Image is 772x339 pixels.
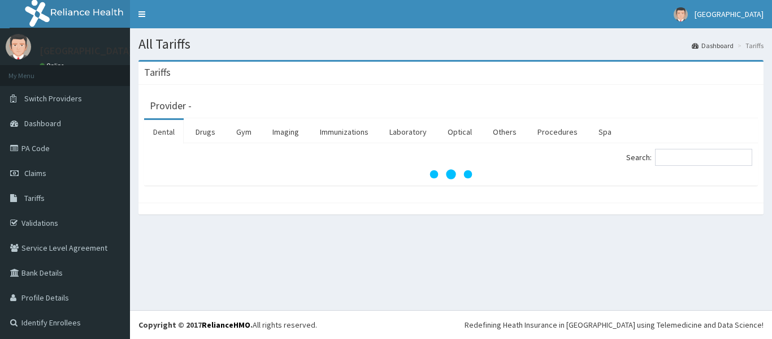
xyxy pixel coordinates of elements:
[655,149,752,166] input: Search:
[24,93,82,104] span: Switch Providers
[589,120,621,144] a: Spa
[528,120,587,144] a: Procedures
[6,34,31,59] img: User Image
[692,41,734,50] a: Dashboard
[144,67,171,78] h3: Tariffs
[735,41,764,50] li: Tariffs
[144,120,184,144] a: Dental
[24,118,61,128] span: Dashboard
[439,120,481,144] a: Optical
[465,319,764,331] div: Redefining Heath Insurance in [GEOGRAPHIC_DATA] using Telemedicine and Data Science!
[40,62,67,70] a: Online
[202,320,250,330] a: RelianceHMO
[138,37,764,52] h1: All Tariffs
[311,120,378,144] a: Immunizations
[150,101,192,111] h3: Provider -
[674,7,688,22] img: User Image
[380,120,436,144] a: Laboratory
[24,193,45,203] span: Tariffs
[263,120,308,144] a: Imaging
[484,120,526,144] a: Others
[24,168,46,178] span: Claims
[40,46,133,56] p: [GEOGRAPHIC_DATA]
[626,149,752,166] label: Search:
[428,152,474,197] svg: audio-loading
[130,310,772,339] footer: All rights reserved.
[187,120,224,144] a: Drugs
[227,120,261,144] a: Gym
[138,320,253,330] strong: Copyright © 2017 .
[695,9,764,19] span: [GEOGRAPHIC_DATA]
